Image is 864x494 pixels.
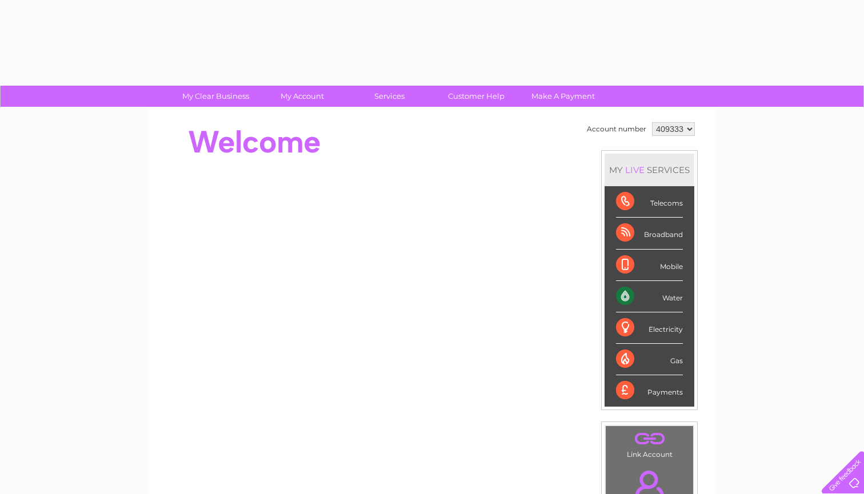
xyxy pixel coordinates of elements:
div: Water [616,281,683,312]
div: MY SERVICES [605,154,694,186]
a: . [609,429,690,449]
div: Telecoms [616,186,683,218]
a: Services [342,86,437,107]
a: My Account [255,86,350,107]
td: Link Account [605,425,694,461]
a: Customer Help [429,86,523,107]
div: Broadband [616,218,683,249]
div: Payments [616,375,683,406]
div: Electricity [616,312,683,344]
div: LIVE [623,164,647,175]
td: Account number [584,119,649,139]
div: Mobile [616,250,683,281]
a: My Clear Business [169,86,263,107]
div: Gas [616,344,683,375]
a: Make A Payment [516,86,610,107]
